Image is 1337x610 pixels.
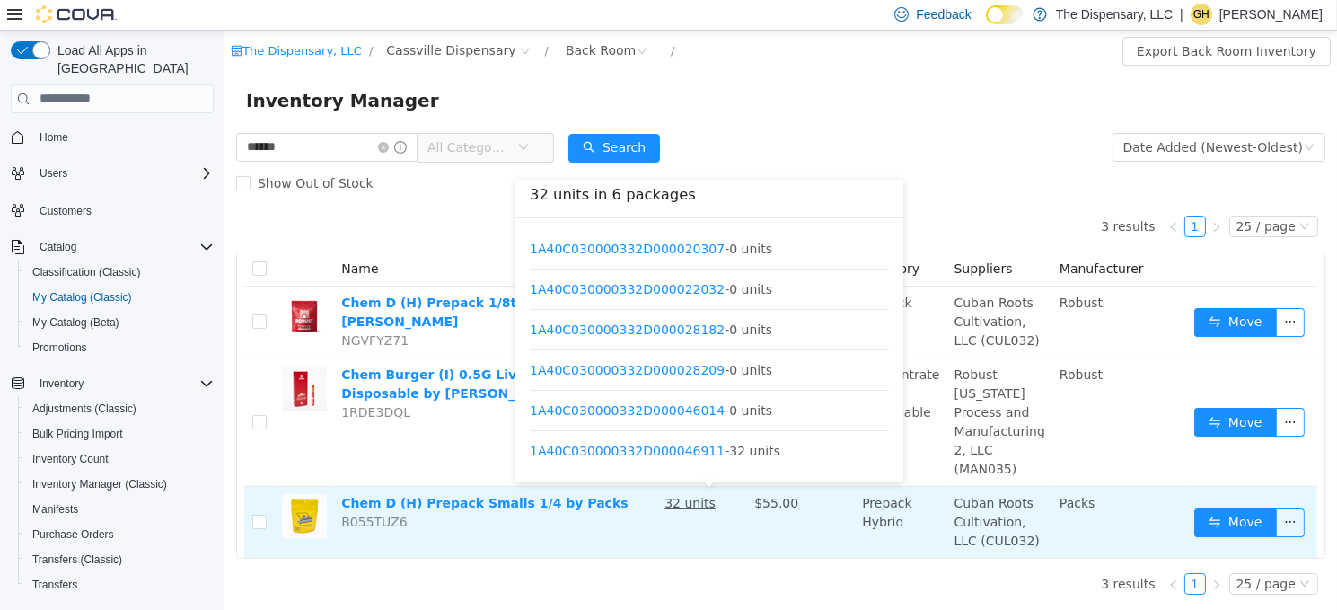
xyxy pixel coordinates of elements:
[530,465,574,480] span: $55.00
[25,448,116,470] a: Inventory Count
[32,163,214,184] span: Users
[944,549,954,560] i: icon: left
[145,13,148,27] span: /
[25,549,214,570] span: Transfers (Classic)
[154,111,164,122] i: icon: close-circle
[305,413,500,428] a: 1A40C030000332D000046911
[117,465,403,480] a: Chem D (H) Prepack Smalls 1/4 by Packs
[876,543,930,564] li: 3 results
[344,103,435,132] button: icon: searchSearch
[305,372,500,386] a: 1A40C030000332D000046014
[32,236,84,258] button: Catalog
[1219,4,1323,25] p: [PERSON_NAME]
[40,204,92,218] span: Customers
[305,208,548,227] span: - 0 units
[305,154,664,176] h3: 32 units in 6 packages
[970,478,1052,507] button: icon: swapMove
[305,330,548,349] span: - 0 units
[32,315,119,330] span: My Catalog (Beta)
[32,163,75,184] button: Users
[162,10,291,30] span: Cassville Dispensary
[1051,478,1080,507] button: icon: ellipsis
[117,337,344,370] a: Chem Burger (I) 0.5G Live Rosin Disposable by [PERSON_NAME]
[4,161,221,186] button: Users
[18,472,221,497] button: Inventory Manager (Classic)
[986,5,1024,24] input: Dark Mode
[835,465,871,480] span: Packs
[40,240,76,254] span: Catalog
[25,312,127,333] a: My Catalog (Beta)
[32,373,214,394] span: Inventory
[18,335,221,360] button: Promotions
[25,448,214,470] span: Inventory Count
[40,130,68,145] span: Home
[32,502,78,517] span: Manifests
[446,13,450,27] span: /
[32,553,122,567] span: Transfers (Classic)
[944,191,954,202] i: icon: left
[4,371,221,396] button: Inventory
[40,166,67,181] span: Users
[898,6,1106,35] button: Export Back Room Inventory
[6,14,18,26] i: icon: shop
[25,312,214,333] span: My Catalog (Beta)
[730,465,815,517] span: Cuban Roots Cultivation, LLC (CUL032)
[170,111,182,123] i: icon: info-circle
[25,287,139,308] a: My Catalog (Classic)
[1051,377,1080,406] button: icon: ellipsis
[1180,4,1183,25] p: |
[938,185,960,207] li: Previous Page
[36,5,117,23] img: Cova
[294,111,304,124] i: icon: down
[32,373,91,394] button: Inventory
[32,427,123,441] span: Bulk Pricing Import
[18,421,221,446] button: Bulk Pricing Import
[18,285,221,310] button: My Catalog (Classic)
[57,335,102,380] img: Chem Burger (I) 0.5G Live Rosin Disposable by Robust hero shot
[40,376,84,391] span: Inventory
[18,497,221,522] button: Manifests
[117,303,184,317] span: NGVFYZ71
[32,477,167,491] span: Inventory Manager (Classic)
[1075,190,1086,203] i: icon: down
[25,337,214,358] span: Promotions
[899,103,1078,130] div: Date Added (Newest-Oldest)
[6,13,137,27] a: icon: shopThe Dispensary, LLC
[32,200,99,222] a: Customers
[835,231,919,245] span: Manufacturer
[25,473,174,495] a: Inventory Manager (Classic)
[305,251,500,265] a: 1A40C030000332D000022032
[18,310,221,335] button: My Catalog (Beta)
[18,572,221,597] button: Transfers
[305,289,548,308] span: - 0 units
[341,6,411,33] div: Back Room
[25,423,130,445] a: Bulk Pricing Import
[32,452,109,466] span: Inventory Count
[117,375,186,389] span: 1RDE3DQL
[32,340,87,355] span: Promotions
[876,185,930,207] li: 3 results
[305,370,548,389] span: - 0 units
[25,261,148,283] a: Classification (Classic)
[25,499,214,520] span: Manifests
[18,522,221,547] button: Purchase Orders
[970,377,1052,406] button: icon: swapMove
[25,337,94,358] a: Promotions
[25,473,214,495] span: Inventory Manager (Classic)
[960,543,981,564] li: 1
[18,260,221,285] button: Classification (Classic)
[961,544,981,563] a: 1
[32,127,75,148] a: Home
[32,402,136,416] span: Adjustments (Classic)
[25,524,121,545] a: Purchase Orders
[987,191,998,202] i: icon: right
[440,465,491,480] u: 32 units
[916,5,971,23] span: Feedback
[730,231,788,245] span: Suppliers
[25,549,129,570] a: Transfers (Classic)
[32,527,114,542] span: Purchase Orders
[1075,548,1086,561] i: icon: down
[4,234,221,260] button: Catalog
[1191,4,1212,25] div: Gillian Hendrix
[1193,4,1209,25] span: GH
